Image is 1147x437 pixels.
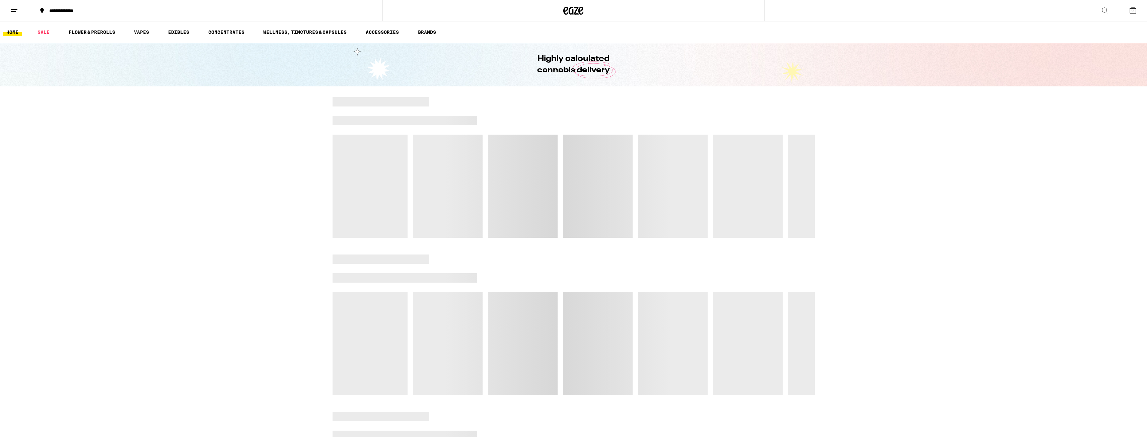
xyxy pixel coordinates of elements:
[165,28,193,36] a: EDIBLES
[415,28,439,36] a: BRANDS
[260,28,350,36] a: WELLNESS, TINCTURES & CAPSULES
[3,28,22,36] a: HOME
[65,28,119,36] a: FLOWER & PREROLLS
[362,28,402,36] a: ACCESSORIES
[131,28,152,36] a: VAPES
[518,53,629,76] h1: Highly calculated cannabis delivery
[34,28,53,36] a: SALE
[205,28,248,36] a: CONCENTRATES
